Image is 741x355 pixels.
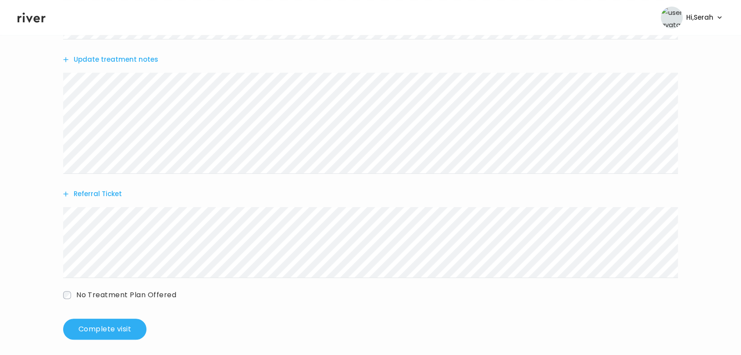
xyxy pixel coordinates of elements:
[661,7,723,28] button: user avatarHi,Serah
[63,291,71,299] input: trackAbandonedVisit
[76,290,176,300] span: No Treatment Plan Offered
[686,11,713,24] span: Hi, Serah
[63,53,158,66] button: Update treatment notes
[63,319,146,340] button: Complete visit
[661,7,683,28] img: user avatar
[63,188,122,200] button: Referral Ticket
